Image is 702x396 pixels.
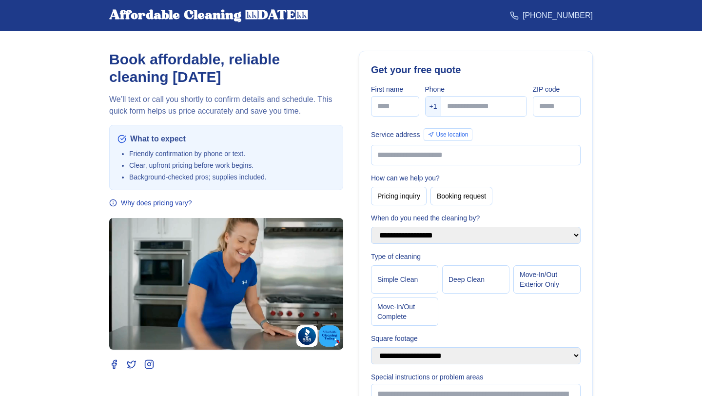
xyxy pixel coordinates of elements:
label: Special instructions or problem areas [371,372,581,382]
button: Deep Clean [442,265,509,294]
h1: Book affordable, reliable cleaning [DATE] [109,51,343,86]
h2: Get your free quote [371,63,581,77]
label: When do you need the cleaning by? [371,213,581,223]
div: Affordable Cleaning [DATE] [109,8,308,23]
p: We’ll text or call you shortly to confirm details and schedule. This quick form helps us price ac... [109,94,343,117]
li: Friendly confirmation by phone or text. [129,149,335,158]
div: +1 [426,97,442,116]
button: Booking request [430,187,492,205]
button: Simple Clean [371,265,438,294]
a: Facebook [109,359,119,369]
button: Move‑In/Out Complete [371,297,438,326]
button: Move‑In/Out Exterior Only [513,265,581,294]
a: Instagram [144,359,154,369]
label: Service address [371,130,420,139]
li: Background‑checked pros; supplies included. [129,172,335,182]
label: ZIP code [533,84,581,94]
button: Pricing inquiry [371,187,427,205]
span: What to expect [130,133,186,145]
button: Why does pricing vary? [109,198,192,208]
li: Clear, upfront pricing before work begins. [129,160,335,170]
label: How can we help you? [371,173,581,183]
label: Type of cleaning [371,252,581,261]
label: First name [371,84,419,94]
label: Phone [425,84,527,94]
a: Twitter [127,359,136,369]
button: Use location [424,128,472,141]
a: [PHONE_NUMBER] [510,10,593,21]
label: Square footage [371,334,581,343]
